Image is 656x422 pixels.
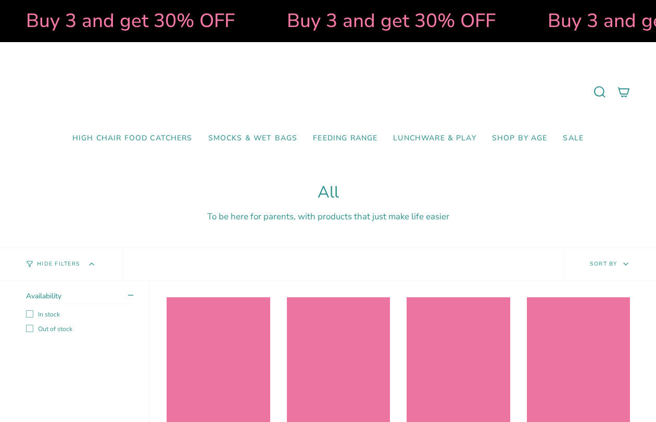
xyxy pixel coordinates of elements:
[385,126,484,151] a: Lunchware & Play
[26,291,133,304] summary: Availability
[555,126,591,151] a: SALE
[285,8,494,34] strong: Buy 3 and get 30% OFF
[492,134,548,143] span: Shop by Age
[563,134,584,143] span: SALE
[24,8,233,34] strong: Buy 3 and get 30% OFF
[26,325,133,333] label: Out of stock
[484,126,556,151] a: Shop by Age
[65,126,200,151] a: High Chair Food Catchers
[208,134,298,143] span: Smocks & Wet Bags
[393,134,476,143] span: Lunchware & Play
[26,310,133,319] label: In stock
[200,126,306,151] a: Smocks & Wet Bags
[37,261,80,267] span: Hide Filters
[305,126,385,151] a: Feeding Range
[72,134,193,143] span: High Chair Food Catchers
[313,134,377,143] span: Feeding Range
[238,58,418,126] a: Mumma’s Little Helpers
[563,248,656,280] button: Sort by
[207,210,449,222] span: To be here for parents, with products that just make life easier
[590,260,617,268] span: Sort by
[26,291,61,301] span: Availability
[26,183,630,202] h1: All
